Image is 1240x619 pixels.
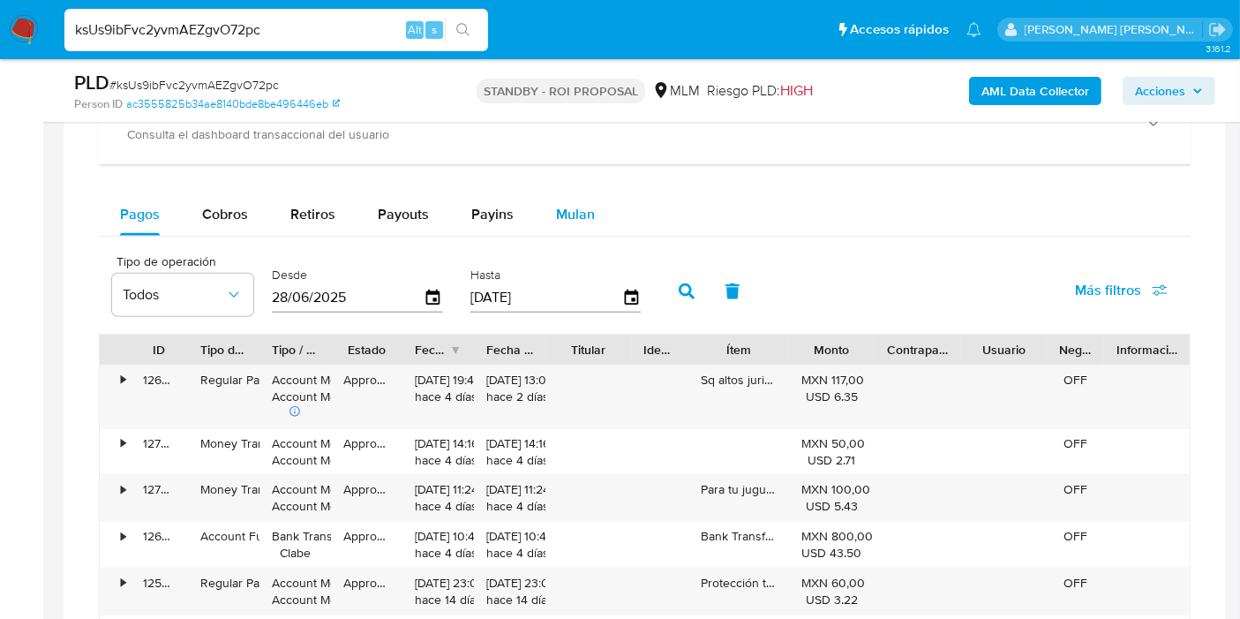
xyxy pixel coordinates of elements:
[74,96,123,112] b: Person ID
[707,81,813,101] span: Riesgo PLD:
[652,81,700,101] div: MLM
[432,21,437,38] span: s
[1206,42,1231,56] span: 3.161.2
[1135,77,1185,105] span: Acciones
[966,22,981,37] a: Notificaciones
[780,80,813,101] span: HIGH
[126,96,340,112] a: ac3555825b34ae8140bde8be496446eb
[74,68,109,96] b: PLD
[1025,21,1203,38] p: carlos.obholz@mercadolibre.com
[64,19,488,42] input: Buscar usuario o caso...
[445,18,481,42] button: search-icon
[477,79,645,103] p: STANDBY - ROI PROPOSAL
[850,20,949,39] span: Accesos rápidos
[408,21,422,38] span: Alt
[1123,77,1215,105] button: Acciones
[109,76,279,94] span: # ksUs9ibFvc2yvmAEZgvO72pc
[981,77,1089,105] b: AML Data Collector
[1208,20,1227,39] a: Salir
[969,77,1101,105] button: AML Data Collector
